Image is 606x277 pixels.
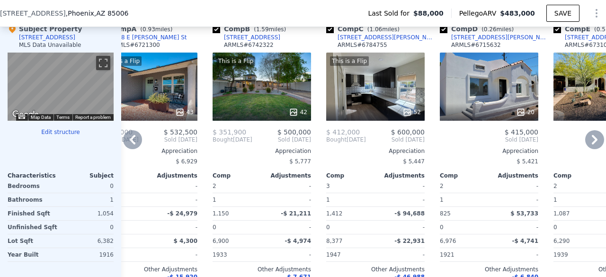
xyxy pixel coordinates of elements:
[391,128,425,136] span: $ 600,000
[56,115,70,120] a: Terms (opens in new tab)
[440,210,451,217] span: 825
[62,248,114,261] div: 1916
[8,234,59,248] div: Lot Sqft
[326,147,425,155] div: Appreciation
[491,179,538,193] div: -
[10,108,41,121] img: Google
[99,248,146,261] div: 1946
[213,210,229,217] span: 1,150
[256,26,269,33] span: 1.59
[440,24,517,34] div: Comp D
[262,172,311,179] div: Adjustments
[489,172,538,179] div: Adjustments
[150,248,197,261] div: -
[326,34,436,41] a: [STREET_ADDRESS][PERSON_NAME]
[326,128,360,136] span: $ 412,000
[62,207,114,220] div: 1,054
[510,210,538,217] span: $ 53,733
[326,136,347,143] span: Bought
[143,26,155,33] span: 0.93
[62,179,114,193] div: 0
[216,56,255,66] div: This is a Flip
[330,56,369,66] div: This is a Flip
[553,224,557,231] span: 0
[368,9,413,18] span: Last Sold for
[326,248,374,261] div: 1947
[516,107,535,117] div: 20
[364,26,403,33] span: ( miles)
[403,158,425,165] span: $ 5,447
[366,136,425,143] span: Sold [DATE]
[500,9,535,17] span: $483,000
[440,248,487,261] div: 1921
[150,193,197,206] div: -
[213,224,216,231] span: 0
[19,41,81,49] div: MLS Data Unavailable
[8,53,114,121] div: Street View
[8,207,59,220] div: Finished Sqft
[213,248,260,261] div: 1933
[553,248,601,261] div: 1939
[99,147,197,155] div: Appreciation
[224,34,280,41] div: [STREET_ADDRESS]
[96,56,110,70] button: Toggle fullscreen view
[213,238,229,244] span: 6,900
[139,136,197,143] span: Sold [DATE]
[150,221,197,234] div: -
[553,183,557,189] span: 2
[66,9,129,18] span: , Phoenix
[326,136,366,143] div: [DATE]
[213,136,252,143] div: [DATE]
[174,238,197,244] span: $ 4,300
[402,107,421,117] div: 52
[175,107,194,117] div: 43
[587,4,606,23] button: Show Options
[213,183,216,189] span: 2
[377,221,425,234] div: -
[285,238,311,244] span: -$ 4,974
[491,193,538,206] div: -
[213,172,262,179] div: Comp
[31,114,51,121] button: Map Data
[281,210,311,217] span: -$ 21,211
[440,224,444,231] span: 0
[99,193,146,206] div: 1
[167,210,197,217] span: -$ 24,979
[8,248,59,261] div: Year Built
[338,34,436,41] div: [STREET_ADDRESS][PERSON_NAME]
[8,179,59,193] div: Bedrooms
[289,158,311,165] span: $ 5,777
[553,172,603,179] div: Comp
[326,266,425,273] div: Other Adjustments
[213,266,311,273] div: Other Adjustments
[8,53,114,121] div: Map
[440,193,487,206] div: 1
[326,238,342,244] span: 8,377
[505,128,538,136] span: $ 415,000
[213,136,233,143] span: Bought
[264,193,311,206] div: -
[394,210,425,217] span: -$ 94,688
[413,9,444,18] span: $88,000
[440,266,538,273] div: Other Adjustments
[440,183,444,189] span: 2
[484,26,497,33] span: 0.26
[250,26,290,33] span: ( miles)
[61,172,114,179] div: Subject
[110,41,160,49] div: ARMLS # 6721300
[491,248,538,261] div: -
[326,210,342,217] span: 1,412
[546,5,579,22] button: SAVE
[103,56,142,66] div: This is a Flip
[264,221,311,234] div: -
[394,238,425,244] span: -$ 22,931
[213,24,290,34] div: Comp B
[8,24,82,34] div: Subject Property
[99,266,197,273] div: Other Adjustments
[459,9,500,18] span: Pellego ARV
[150,179,197,193] div: -
[19,34,75,41] div: [STREET_ADDRESS]
[224,41,274,49] div: ARMLS # 6742322
[99,34,187,41] a: 1638 E [PERSON_NAME] St
[597,26,606,33] span: 0.5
